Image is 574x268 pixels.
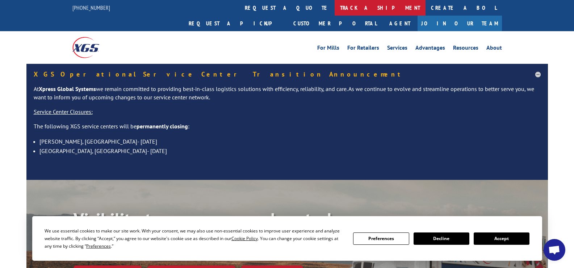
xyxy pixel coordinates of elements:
a: Agent [382,16,418,31]
p: The following XGS service centers will be : [34,122,541,137]
a: For Mills [317,45,339,53]
a: About [486,45,502,53]
div: Cookie Consent Prompt [32,216,542,261]
a: For Retailers [347,45,379,53]
a: Customer Portal [288,16,382,31]
button: Decline [414,232,469,245]
a: Resources [453,45,478,53]
button: Preferences [353,232,409,245]
h5: XGS Operational Service Center Transition Announcement [34,71,541,78]
u: Service Center Closures: [34,108,93,115]
strong: permanently closing [137,123,188,130]
button: Accept [474,232,529,245]
a: Services [387,45,407,53]
span: Cookie Policy [231,235,258,242]
li: [PERSON_NAME], [GEOGRAPHIC_DATA]- [DATE] [39,137,541,146]
a: Request a pickup [183,16,288,31]
a: Join Our Team [418,16,502,31]
a: Open chat [544,239,565,261]
div: We use essential cookies to make our site work. With your consent, we may also use non-essential ... [45,227,344,250]
a: [PHONE_NUMBER] [72,4,110,11]
span: Preferences [86,243,111,249]
b: Visibility, transparency, and control for your entire supply chain. [74,208,332,251]
strong: Xpress Global Systems [39,85,96,92]
li: [GEOGRAPHIC_DATA], [GEOGRAPHIC_DATA]- [DATE] [39,146,541,156]
p: At we remain committed to providing best-in-class logistics solutions with efficiency, reliabilit... [34,85,541,108]
a: Advantages [415,45,445,53]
